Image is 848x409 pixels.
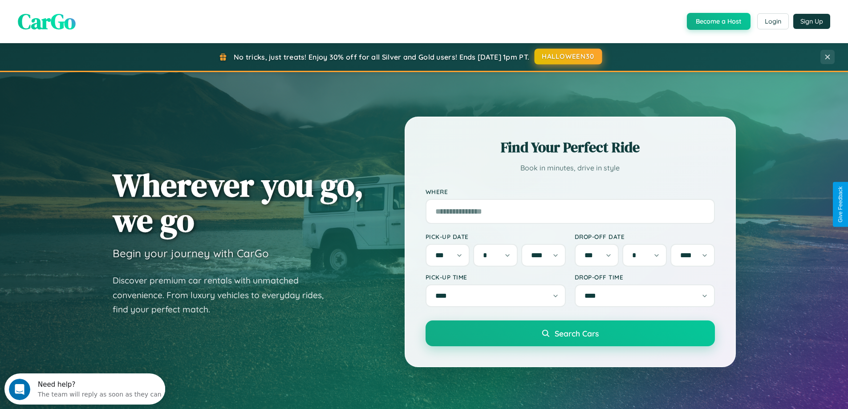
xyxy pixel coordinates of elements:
[555,328,599,338] span: Search Cars
[426,162,715,174] p: Book in minutes, drive in style
[33,8,157,15] div: Need help?
[687,13,751,30] button: Become a Host
[234,53,529,61] span: No tricks, just treats! Enjoy 30% off for all Silver and Gold users! Ends [DATE] 1pm PT.
[4,373,165,405] iframe: Intercom live chat discovery launcher
[426,138,715,157] h2: Find Your Perfect Ride
[9,379,30,400] iframe: Intercom live chat
[113,273,335,317] p: Discover premium car rentals with unmatched convenience. From luxury vehicles to everyday rides, ...
[18,7,76,36] span: CarGo
[426,273,566,281] label: Pick-up Time
[113,247,269,260] h3: Begin your journey with CarGo
[33,15,157,24] div: The team will reply as soon as they can
[113,167,364,238] h1: Wherever you go, we go
[4,4,166,28] div: Open Intercom Messenger
[426,188,715,195] label: Where
[757,13,789,29] button: Login
[575,233,715,240] label: Drop-off Date
[793,14,830,29] button: Sign Up
[837,186,844,223] div: Give Feedback
[575,273,715,281] label: Drop-off Time
[426,320,715,346] button: Search Cars
[535,49,602,65] button: HALLOWEEN30
[426,233,566,240] label: Pick-up Date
